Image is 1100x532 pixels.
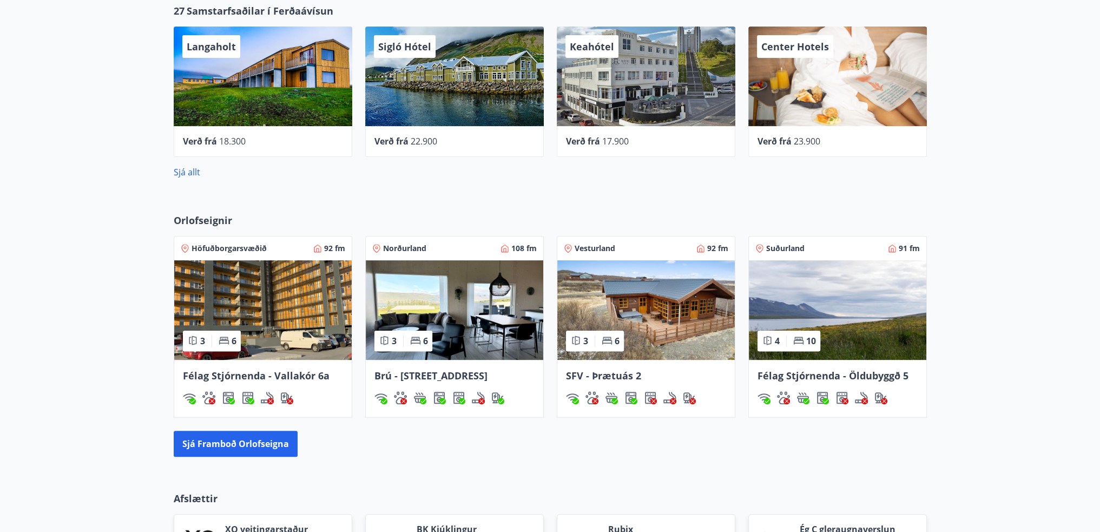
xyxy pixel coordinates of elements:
img: h89QDIuHlAdpqTriuIvuEWkTH976fOgBEOOeu1mi.svg [605,391,618,404]
span: Suðurland [766,243,805,254]
div: Þráðlaust net [374,391,387,404]
span: 3 [200,335,205,347]
span: Vesturland [575,243,615,254]
img: HJRyFFsYp6qjeUYhR4dAD8CaCEsnIFYZ05miwXoh.svg [758,391,770,404]
span: Norðurland [383,243,426,254]
div: Þráðlaust net [758,391,770,404]
div: Gæludýr [585,391,598,404]
span: Verð frá [183,135,217,147]
img: Paella dish [749,260,926,360]
img: Dl16BY4EX9PAW649lg1C3oBuIaAsR6QVDQBO2cTm.svg [433,391,446,404]
img: QNIUl6Cv9L9rHgMXwuzGLuiJOj7RKqxk9mBFPqjq.svg [472,391,485,404]
span: 108 fm [511,243,537,254]
img: Paella dish [557,260,735,360]
span: Félag Stjórnenda - Öldubyggð 5 [758,369,908,382]
img: hddCLTAnxqFUMr1fxmbGG8zWilo2syolR0f9UjPn.svg [835,391,848,404]
img: Paella dish [366,260,543,360]
div: Gæludýr [777,391,790,404]
img: Dl16BY4EX9PAW649lg1C3oBuIaAsR6QVDQBO2cTm.svg [222,391,235,404]
img: hddCLTAnxqFUMr1fxmbGG8zWilo2syolR0f9UjPn.svg [452,391,465,404]
div: Gæludýr [394,391,407,404]
div: Þvottavél [222,391,235,404]
div: Reykingar / Vape [855,391,868,404]
span: Verð frá [566,135,600,147]
img: HJRyFFsYp6qjeUYhR4dAD8CaCEsnIFYZ05miwXoh.svg [566,391,579,404]
div: Heitur pottur [413,391,426,404]
span: Orlofseignir [174,213,232,227]
span: Keahótel [570,40,614,53]
img: HJRyFFsYp6qjeUYhR4dAD8CaCEsnIFYZ05miwXoh.svg [374,391,387,404]
span: 27 [174,4,185,18]
img: HJRyFFsYp6qjeUYhR4dAD8CaCEsnIFYZ05miwXoh.svg [183,391,196,404]
a: Sjá allt [174,166,200,178]
span: 6 [232,335,236,347]
span: 10 [806,335,816,347]
span: 91 fm [899,243,920,254]
img: hddCLTAnxqFUMr1fxmbGG8zWilo2syolR0f9UjPn.svg [241,391,254,404]
img: Paella dish [174,260,352,360]
img: nH7E6Gw2rvWFb8XaSdRp44dhkQaj4PJkOoRYItBQ.svg [280,391,293,404]
div: Heitur pottur [605,391,618,404]
span: 18.300 [219,135,246,147]
div: Heitur pottur [796,391,809,404]
div: Þráðlaust net [183,391,196,404]
div: Þráðlaust net [566,391,579,404]
img: hddCLTAnxqFUMr1fxmbGG8zWilo2syolR0f9UjPn.svg [644,391,657,404]
img: nH7E6Gw2rvWFb8XaSdRp44dhkQaj4PJkOoRYItBQ.svg [491,391,504,404]
img: nH7E6Gw2rvWFb8XaSdRp44dhkQaj4PJkOoRYItBQ.svg [874,391,887,404]
span: 92 fm [707,243,728,254]
div: Reykingar / Vape [261,391,274,404]
img: QNIUl6Cv9L9rHgMXwuzGLuiJOj7RKqxk9mBFPqjq.svg [261,391,274,404]
span: Verð frá [758,135,792,147]
span: Sigló Hótel [378,40,431,53]
span: 3 [392,335,397,347]
span: SFV - Þrætuás 2 [566,369,641,382]
div: Gæludýr [202,391,215,404]
span: Langaholt [187,40,236,53]
span: 92 fm [324,243,345,254]
img: pxcaIm5dSOV3FS4whs1soiYWTwFQvksT25a9J10C.svg [202,391,215,404]
span: 22.900 [411,135,437,147]
span: 6 [423,335,428,347]
span: Verð frá [374,135,409,147]
span: Brú - [STREET_ADDRESS] [374,369,488,382]
span: Höfuðborgarsvæðið [192,243,267,254]
div: Þurrkari [644,391,657,404]
div: Þvottavél [433,391,446,404]
img: pxcaIm5dSOV3FS4whs1soiYWTwFQvksT25a9J10C.svg [777,391,790,404]
div: Þurrkari [452,391,465,404]
img: pxcaIm5dSOV3FS4whs1soiYWTwFQvksT25a9J10C.svg [585,391,598,404]
button: Sjá framboð orlofseigna [174,431,298,457]
div: Þurrkari [835,391,848,404]
div: Þvottavél [624,391,637,404]
img: QNIUl6Cv9L9rHgMXwuzGLuiJOj7RKqxk9mBFPqjq.svg [663,391,676,404]
span: 6 [615,335,620,347]
div: Hleðslustöð fyrir rafbíla [280,391,293,404]
img: pxcaIm5dSOV3FS4whs1soiYWTwFQvksT25a9J10C.svg [394,391,407,404]
div: Hleðslustöð fyrir rafbíla [683,391,696,404]
span: 4 [775,335,780,347]
p: Afslættir [174,491,927,505]
div: Þvottavél [816,391,829,404]
div: Þurrkari [241,391,254,404]
img: QNIUl6Cv9L9rHgMXwuzGLuiJOj7RKqxk9mBFPqjq.svg [855,391,868,404]
img: h89QDIuHlAdpqTriuIvuEWkTH976fOgBEOOeu1mi.svg [413,391,426,404]
img: h89QDIuHlAdpqTriuIvuEWkTH976fOgBEOOeu1mi.svg [796,391,809,404]
span: Center Hotels [761,40,829,53]
span: 3 [583,335,588,347]
div: Reykingar / Vape [472,391,485,404]
span: Félag Stjórnenda - Vallakór 6a [183,369,330,382]
div: Hleðslustöð fyrir rafbíla [491,391,504,404]
span: 23.900 [794,135,820,147]
div: Hleðslustöð fyrir rafbíla [874,391,887,404]
img: Dl16BY4EX9PAW649lg1C3oBuIaAsR6QVDQBO2cTm.svg [624,391,637,404]
span: Samstarfsaðilar í Ferðaávísun [187,4,333,18]
img: nH7E6Gw2rvWFb8XaSdRp44dhkQaj4PJkOoRYItBQ.svg [683,391,696,404]
div: Reykingar / Vape [663,391,676,404]
img: Dl16BY4EX9PAW649lg1C3oBuIaAsR6QVDQBO2cTm.svg [816,391,829,404]
span: 17.900 [602,135,629,147]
